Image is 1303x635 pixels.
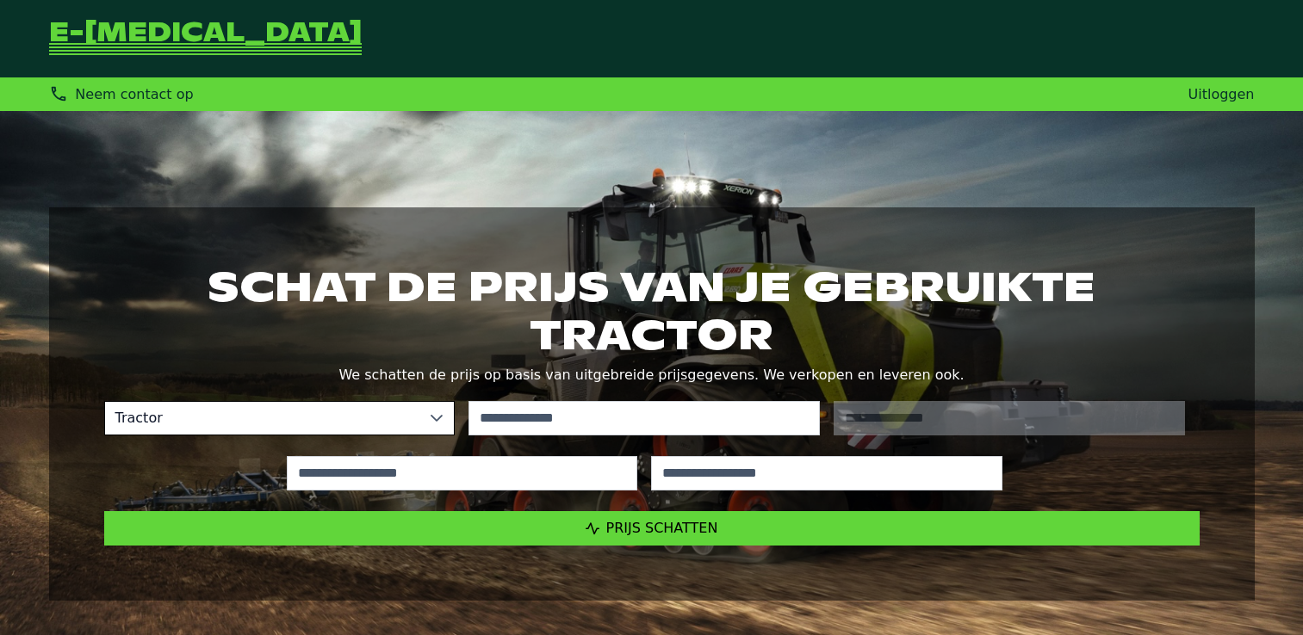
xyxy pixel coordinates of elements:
span: Neem contact op [75,86,193,102]
a: Terug naar de startpagina [49,21,362,57]
a: Uitloggen [1188,86,1255,102]
span: Prijs schatten [606,520,718,536]
p: We schatten de prijs op basis van uitgebreide prijsgegevens. We verkopen en leveren ook. [104,363,1200,387]
button: Prijs schatten [104,511,1200,546]
span: Tractor [105,402,420,435]
div: Neem contact op [49,84,194,104]
h1: Schat de prijs van je gebruikte tractor [104,262,1200,359]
